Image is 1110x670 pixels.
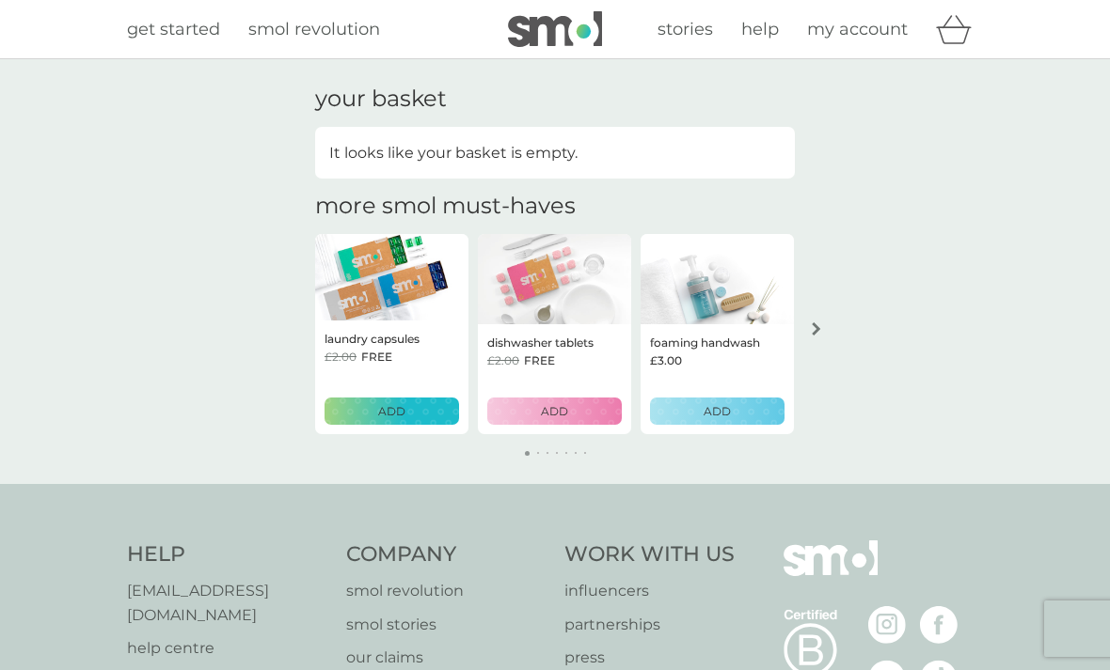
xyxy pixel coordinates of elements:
p: dishwasher tablets [487,334,594,351]
img: smol [508,11,602,47]
span: smol revolution [248,19,380,39]
span: £2.00 [325,348,357,366]
img: visit the smol Facebook page [920,606,958,644]
a: my account [807,16,908,43]
a: press [564,646,735,670]
a: get started [127,16,220,43]
span: my account [807,19,908,39]
h4: Work With Us [564,540,735,569]
button: ADD [325,397,459,425]
span: help [741,19,779,39]
span: £3.00 [650,351,682,369]
p: foaming handwash [650,334,760,351]
a: partnerships [564,613,735,637]
h4: Company [346,540,547,569]
p: ADD [378,402,405,420]
p: It looks like your basket is empty. [329,141,578,165]
a: help centre [127,636,327,661]
h3: your basket [315,86,447,113]
span: £2.00 [487,351,519,369]
a: influencers [564,579,735,603]
a: smol revolution [248,16,380,43]
p: ADD [541,402,568,420]
span: FREE [524,351,555,369]
h2: more smol must-haves [315,193,576,220]
img: smol [784,540,878,604]
a: smol stories [346,613,547,637]
button: ADD [487,397,622,425]
a: stories [658,16,713,43]
a: smol revolution [346,579,547,603]
button: ADD [650,397,785,425]
span: stories [658,19,713,39]
span: FREE [361,348,392,366]
a: [EMAIL_ADDRESS][DOMAIN_NAME] [127,579,327,627]
h4: Help [127,540,327,569]
p: ADD [704,402,731,420]
p: laundry capsules [325,330,420,348]
a: our claims [346,646,547,670]
div: basket [936,10,983,48]
img: visit the smol Instagram page [868,606,906,644]
span: get started [127,19,220,39]
a: help [741,16,779,43]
